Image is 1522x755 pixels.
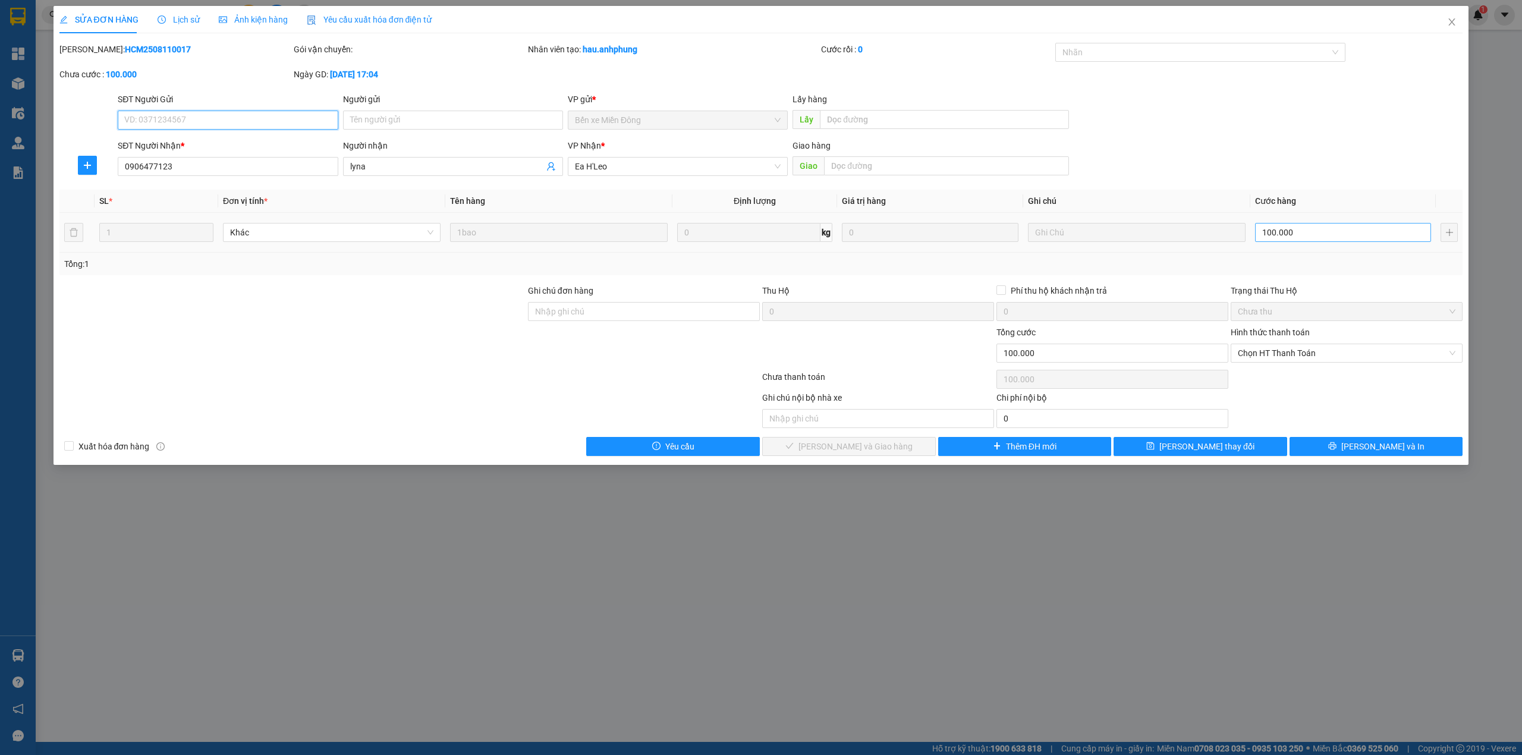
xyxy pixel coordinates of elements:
div: SĐT Người Gửi [118,93,338,106]
div: Cước rồi : [821,43,1053,56]
span: Phí thu hộ khách nhận trả [1006,284,1112,297]
div: Người nhận [343,139,563,152]
div: Chưa thanh toán [761,370,995,391]
span: Yêu cầu [665,440,694,453]
button: check[PERSON_NAME] và Giao hàng [762,437,936,456]
span: SỬA ĐƠN HÀNG [59,15,139,24]
button: save[PERSON_NAME] thay đổi [1114,437,1287,456]
div: [PERSON_NAME]: [59,43,291,56]
span: Chọn HT Thanh Toán [1238,344,1455,362]
span: VP Nhận [568,141,601,150]
span: info-circle [156,442,165,451]
span: Giá trị hàng [842,196,886,206]
button: plus [78,156,97,175]
th: Ghi chú [1023,190,1250,213]
span: Lấy hàng [793,95,827,104]
input: Dọc đường [824,156,1069,175]
span: printer [1328,442,1337,451]
input: Ghi chú đơn hàng [528,302,760,321]
span: edit [59,15,68,24]
input: VD: Bàn, Ghế [450,223,668,242]
span: picture [219,15,227,24]
span: Thêm ĐH mới [1006,440,1056,453]
span: Tên hàng [450,196,485,206]
b: [DATE] 17:04 [330,70,378,79]
span: kg [820,223,832,242]
span: save [1146,442,1155,451]
span: Yêu cầu xuất hóa đơn điện tử [307,15,432,24]
span: user-add [546,162,556,171]
div: VP gửi [568,93,788,106]
div: Ngày GD: [294,68,526,81]
button: Close [1435,6,1468,39]
div: Tổng: 1 [64,257,587,270]
input: Ghi Chú [1028,223,1246,242]
span: Khác [230,224,433,241]
b: HCM2508110017 [125,45,191,54]
span: [PERSON_NAME] và In [1341,440,1424,453]
span: [PERSON_NAME] thay đổi [1159,440,1254,453]
button: plusThêm ĐH mới [938,437,1112,456]
button: delete [64,223,83,242]
b: hau.anhphung [583,45,637,54]
button: plus [1441,223,1458,242]
label: Hình thức thanh toán [1231,328,1310,337]
span: Ea H'Leo [575,158,781,175]
button: exclamation-circleYêu cầu [586,437,760,456]
div: Ghi chú nội bộ nhà xe [762,391,994,409]
img: icon [307,15,316,25]
span: SL [99,196,109,206]
div: Người gửi [343,93,563,106]
span: Bến xe Miền Đông [575,111,781,129]
span: plus [78,161,96,170]
span: plus [993,442,1001,451]
span: Đơn vị tính [223,196,268,206]
div: SĐT Người Nhận [118,139,338,152]
div: Gói vận chuyển: [294,43,526,56]
span: Tổng cước [996,328,1036,337]
span: Lịch sử [158,15,200,24]
input: 0 [842,223,1018,242]
span: Xuất hóa đơn hàng [74,440,155,453]
b: 0 [858,45,863,54]
span: close [1447,17,1457,27]
span: Cước hàng [1255,196,1296,206]
span: Giao [793,156,824,175]
span: clock-circle [158,15,166,24]
span: Chưa thu [1238,303,1455,320]
div: Chưa cước : [59,68,291,81]
span: Giao hàng [793,141,831,150]
div: Chi phí nội bộ [996,391,1228,409]
button: printer[PERSON_NAME] và In [1290,437,1463,456]
b: 100.000 [106,70,137,79]
label: Ghi chú đơn hàng [528,286,593,295]
input: Dọc đường [820,110,1069,129]
span: Lấy [793,110,820,129]
span: Ảnh kiện hàng [219,15,288,24]
div: Nhân viên tạo: [528,43,819,56]
input: Nhập ghi chú [762,409,994,428]
span: exclamation-circle [652,442,661,451]
span: Thu Hộ [762,286,790,295]
span: Định lượng [734,196,776,206]
div: Trạng thái Thu Hộ [1231,284,1463,297]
